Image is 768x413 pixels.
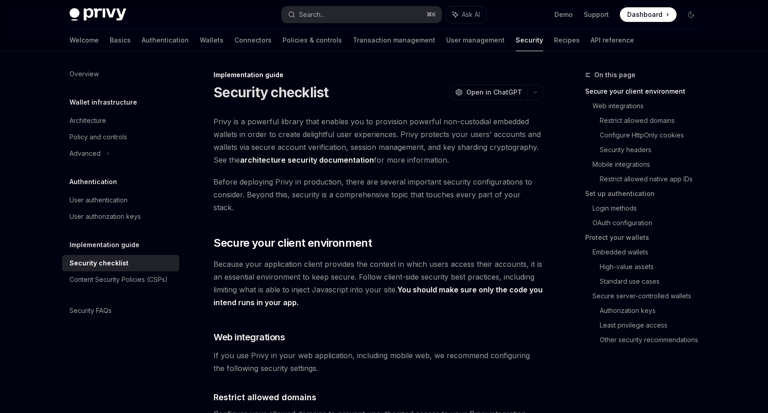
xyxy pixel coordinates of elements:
div: Advanced [69,148,101,159]
span: Open in ChatGPT [466,88,522,97]
span: Because your application client provides the context in which users access their accounts, it is ... [213,258,543,309]
a: Architecture [62,112,179,129]
span: Privy is a powerful library that enables you to provision powerful non-custodial embedded wallets... [213,115,543,166]
div: User authorization keys [69,211,141,222]
a: Content Security Policies (CSPs) [62,271,179,288]
img: dark logo [69,8,126,21]
span: On this page [594,69,635,80]
a: Demo [555,10,573,19]
a: Overview [62,66,179,82]
a: Protect your wallets [585,230,706,245]
a: Restrict allowed native app IDs [600,172,706,186]
a: Authorization keys [600,303,706,318]
div: Policy and controls [69,132,127,143]
h5: Wallet infrastructure [69,97,137,108]
a: High-value assets [600,259,706,274]
a: Set up authentication [585,186,706,201]
a: Login methods [592,201,706,216]
button: Ask AI [446,6,486,23]
a: Policy and controls [62,129,179,145]
div: Implementation guide [213,70,543,79]
h5: Authentication [69,176,117,187]
a: Connectors [235,29,272,51]
a: User authentication [62,192,179,208]
a: Secure your client environment [585,84,706,99]
div: Content Security Policies (CSPs) [69,274,168,285]
div: User authentication [69,195,128,206]
a: Mobile integrations [592,157,706,172]
span: Dashboard [627,10,662,19]
a: Restrict allowed domains [600,113,706,128]
a: Security FAQs [62,302,179,319]
span: Ask AI [462,10,480,19]
button: Search...⌘K [282,6,442,23]
span: Secure your client environment [213,236,372,250]
button: Open in ChatGPT [449,85,528,100]
div: Search... [299,9,325,20]
a: OAuth configuration [592,216,706,230]
a: Policies & controls [283,29,342,51]
a: Security checklist [62,255,179,271]
div: Security FAQs [69,305,112,316]
a: Configure HttpOnly cookies [600,128,706,143]
a: Authentication [142,29,189,51]
a: Dashboard [620,7,677,22]
a: Security [516,29,543,51]
a: Support [584,10,609,19]
a: User authorization keys [62,208,179,225]
h1: Security checklist [213,84,329,101]
a: Welcome [69,29,99,51]
span: ⌘ K [427,11,436,18]
div: Architecture [69,115,106,126]
span: Restrict allowed domains [213,391,316,403]
a: Basics [110,29,131,51]
a: Least privilege access [600,318,706,333]
a: Other security recommendations [600,333,706,347]
div: Overview [69,69,99,79]
a: Web integrations [592,99,706,113]
a: User management [446,29,505,51]
span: If you use Privy in your web application, including mobile web, we recommend configuring the foll... [213,349,543,375]
a: Security headers [600,143,706,157]
a: Secure server-controlled wallets [592,289,706,303]
div: Security checklist [69,258,128,269]
span: Web integrations [213,331,285,344]
span: Before deploying Privy in production, there are several important security configurations to cons... [213,175,543,214]
a: Transaction management [353,29,435,51]
h5: Implementation guide [69,239,139,250]
a: Recipes [554,29,580,51]
button: Toggle dark mode [684,7,699,22]
a: Embedded wallets [592,245,706,259]
a: Wallets [200,29,224,51]
a: API reference [591,29,634,51]
a: Standard use cases [600,274,706,289]
a: architecture security documentation [240,155,374,165]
